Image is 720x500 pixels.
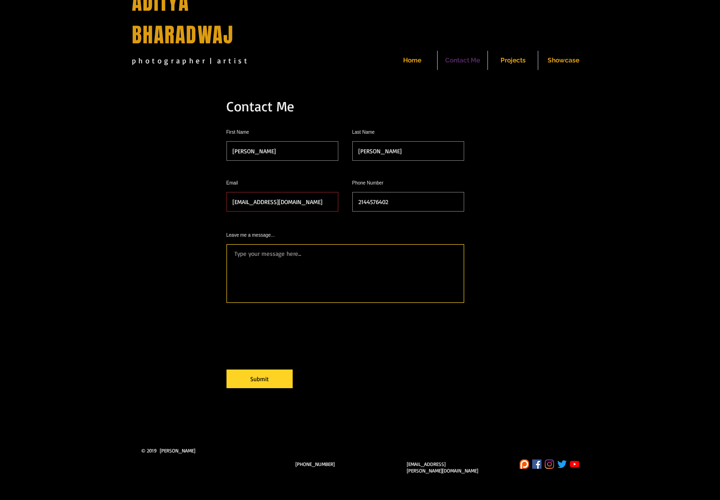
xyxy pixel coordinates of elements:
input: County code + Number [352,192,464,212]
a: [PHONE_NUMBER] [295,461,335,467]
p: Showcase [543,51,584,70]
a: BHARADWAJ [132,20,234,50]
div: Projects [488,51,538,70]
p: Home [398,51,426,70]
p: Contact Me [440,51,485,70]
label: Last Name [352,130,464,135]
label: Email [226,181,338,185]
div: © 2019 [PERSON_NAME] [141,447,276,454]
img: patreon-logo-official-495x400 [520,459,529,469]
button: Submit [226,370,293,388]
iframe: reCAPTCHA [226,318,336,346]
span: Submit [250,375,269,383]
a: Showcase [538,51,588,70]
img: Facebook Social Icon [532,459,542,469]
p: Projects [496,51,530,70]
label: First Name [226,130,338,135]
label: Phone Number [352,181,464,185]
a: Home [387,51,437,70]
a: Contact Me [438,51,487,70]
input: Jon [226,141,338,161]
img: YouTube [570,459,579,469]
input: Doe [352,141,464,161]
span: p h o t o g r a p h e r | a r t i s t [132,56,247,65]
img: Twitter [557,459,567,469]
nav: Site [345,51,630,70]
img: Instagram [545,459,554,469]
ul: Social Bar [520,459,579,469]
input: Jon.Doe@email.com [226,192,338,212]
span: Contact Me [226,97,294,115]
label: Leave me a message... [226,233,464,238]
a: [EMAIL_ADDRESS][PERSON_NAME][DOMAIN_NAME] [407,461,478,474]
